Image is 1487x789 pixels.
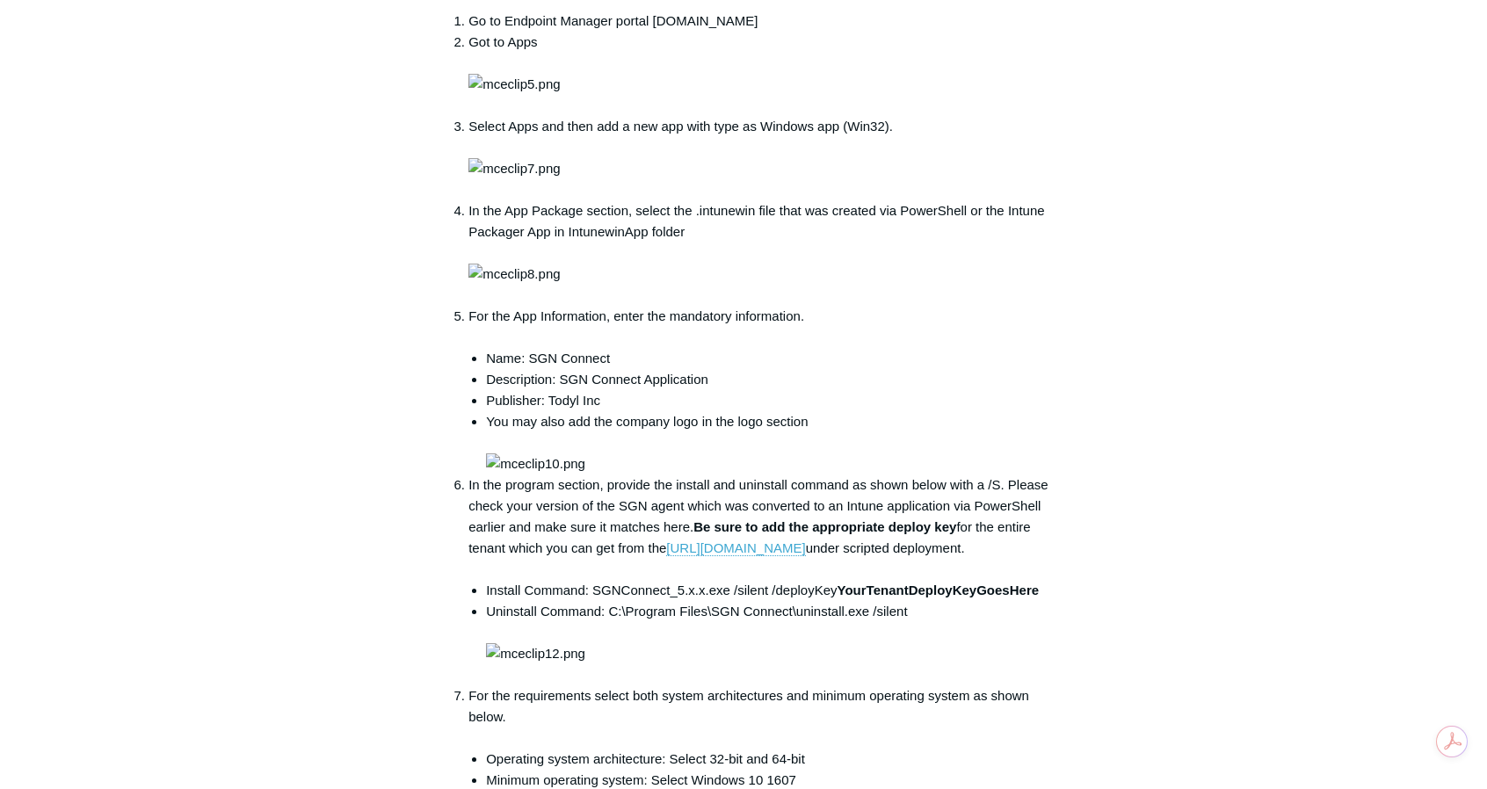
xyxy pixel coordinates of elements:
li: Select Apps and then add a new app with type as Windows app (Win32). [468,116,1054,200]
li: You may also add the company logo in the logo section [486,411,1054,474]
li: Uninstall Command: C:\Program Files\SGN Connect\uninstall.exe /silent [486,601,1054,685]
img: mceclip7.png [468,158,560,179]
a: [URL][DOMAIN_NAME] [666,540,805,556]
li: Operating system architecture: Select 32-bit and 64-bit [486,749,1054,770]
img: mceclip8.png [468,264,560,285]
li: Install Command: SGNConnect_5.x.x.exe /silent /deployKey [486,580,1054,601]
li: Go to Endpoint Manager portal [DOMAIN_NAME] [468,11,1054,32]
li: Description: SGN Connect Application [486,369,1054,390]
img: mceclip12.png [486,643,585,664]
img: mceclip10.png [486,453,585,474]
li: Name: SGN Connect [486,348,1054,369]
img: mceclip5.png [468,74,560,95]
li: In the App Package section, select the .intunewin file that was created via PowerShell or the Int... [468,200,1054,306]
li: For the App Information, enter the mandatory information. [468,306,1054,474]
strong: Be sure to add the appropriate deploy key [693,519,956,534]
li: Publisher: Todyl Inc [486,390,1054,411]
li: In the program section, provide the install and uninstall command as shown below with a /S. Pleas... [468,474,1054,685]
li: Got to Apps [468,32,1054,116]
strong: YourTenantDeployKeyGoesHere [838,583,1040,597]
